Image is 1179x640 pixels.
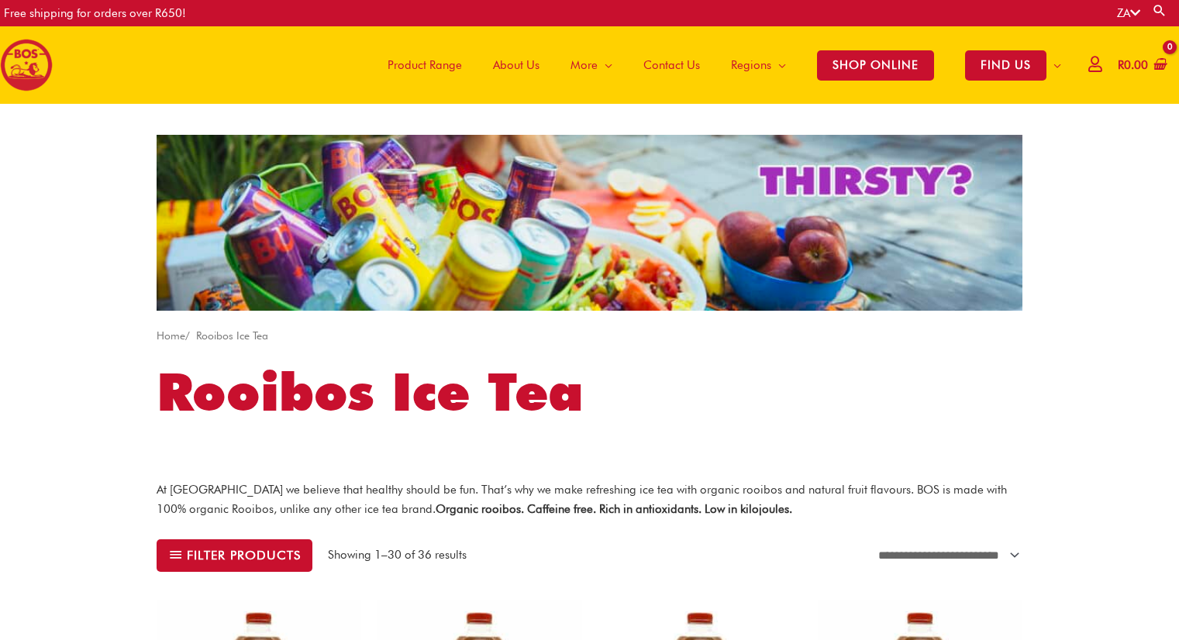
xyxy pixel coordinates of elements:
a: ZA [1117,6,1140,20]
button: Filter products [157,539,312,572]
a: SHOP ONLINE [802,26,950,104]
a: Product Range [372,26,477,104]
select: Shop order [869,540,1022,570]
span: Product Range [388,42,462,88]
span: SHOP ONLINE [817,50,934,81]
span: Filter products [187,549,301,561]
h1: Rooibos Ice Tea [157,356,1022,428]
p: At [GEOGRAPHIC_DATA] we believe that healthy should be fun. That’s why we make refreshing ice tea... [157,480,1022,519]
a: Contact Us [628,26,715,104]
img: screenshot [157,135,1022,311]
p: Showing 1–30 of 36 results [328,546,467,564]
bdi: 0.00 [1118,58,1148,72]
a: More [555,26,628,104]
span: Contact Us [643,42,700,88]
nav: Breadcrumb [157,326,1022,346]
span: Regions [731,42,771,88]
span: R [1118,58,1124,72]
a: Home [157,329,185,342]
span: More [571,42,598,88]
a: View Shopping Cart, empty [1115,48,1167,83]
a: Regions [715,26,802,104]
span: About Us [493,42,540,88]
a: About Us [477,26,555,104]
a: Search button [1152,3,1167,18]
nav: Site Navigation [360,26,1077,104]
strong: Organic rooibos. Caffeine free. Rich in antioxidants. Low in kilojoules. [436,502,792,516]
span: FIND US [965,50,1046,81]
